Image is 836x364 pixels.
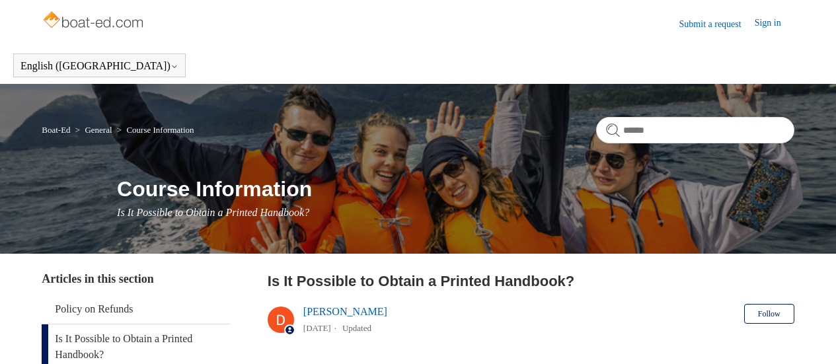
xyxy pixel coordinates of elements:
a: Submit a request [679,17,755,31]
h1: Course Information [117,173,794,205]
h2: Is It Possible to Obtain a Printed Handbook? [268,270,794,292]
a: Sign in [755,16,794,32]
button: English ([GEOGRAPHIC_DATA]) [20,60,178,72]
time: 03/01/2024, 14:23 [303,323,331,333]
img: Boat-Ed Help Center home page [42,8,147,34]
li: Course Information [114,125,194,135]
span: Articles in this section [42,272,153,285]
a: [PERSON_NAME] [303,306,387,317]
a: Policy on Refunds [42,295,230,324]
a: General [85,125,112,135]
li: General [73,125,114,135]
div: Live chat [802,330,836,364]
span: Is It Possible to Obtain a Printed Handbook? [117,207,309,218]
a: Course Information [126,125,194,135]
input: Search [596,117,794,143]
a: Boat-Ed [42,125,70,135]
li: Boat-Ed [42,125,73,135]
li: Updated [342,323,371,333]
button: Follow Article [744,304,794,324]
